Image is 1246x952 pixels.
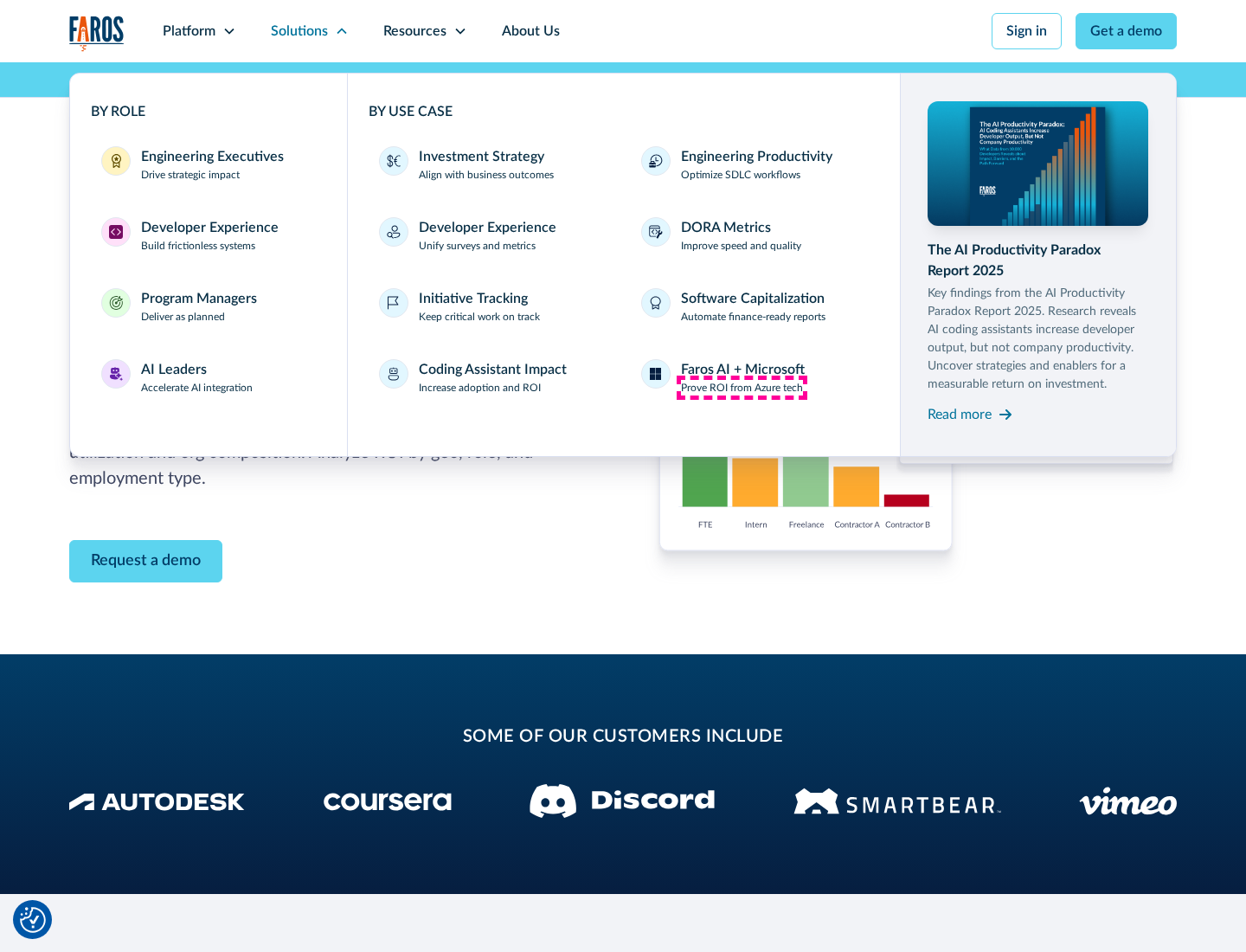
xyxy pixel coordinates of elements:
[681,288,825,309] div: Software Capitalization
[1079,787,1177,815] img: Vimeo logo
[992,13,1062,49] a: Sign in
[163,21,215,42] div: Platform
[69,540,222,582] a: Contact Modal
[69,16,125,51] a: home
[109,296,123,310] img: Program Managers
[91,101,326,122] div: BY ROLE
[419,380,541,396] p: Increase adoption and ROI
[141,238,255,254] p: Build frictionless systems
[69,793,245,811] img: Autodesk Logo
[631,349,879,406] a: Faros AI + MicrosoftProve ROI from Azure tech
[20,907,46,933] button: Cookie Settings
[631,207,879,264] a: DORA MetricsImprove speed and quality
[369,278,617,335] a: Initiative TrackingKeep critical work on track
[681,238,801,254] p: Improve speed and quality
[631,278,879,335] a: Software CapitalizationAutomate finance-ready reports
[69,62,1177,457] nav: Solutions
[369,136,617,193] a: Investment StrategyAlign with business outcomes
[928,101,1149,428] a: The AI Productivity Paradox Report 2025Key findings from the AI Productivity Paradox Report 2025....
[681,309,825,325] p: Automate finance-ready reports
[681,167,800,183] p: Optimize SDLC workflows
[91,349,326,406] a: AI LeadersAI LeadersAccelerate AI integration
[419,238,536,254] p: Unify surveys and metrics
[141,146,284,167] div: Engineering Executives
[109,225,123,239] img: Developer Experience
[109,154,123,168] img: Engineering Executives
[928,404,992,425] div: Read more
[369,101,879,122] div: BY USE CASE
[369,207,617,264] a: Developer ExperienceUnify surveys and metrics
[419,217,556,238] div: Developer Experience
[928,240,1149,281] div: The AI Productivity Paradox Report 2025
[91,278,326,335] a: Program ManagersProgram ManagersDeliver as planned
[141,380,253,396] p: Accelerate AI integration
[681,359,805,380] div: Faros AI + Microsoft
[928,285,1149,394] p: Key findings from the AI Productivity Paradox Report 2025. Research reveals AI coding assistants ...
[141,309,225,325] p: Deliver as planned
[208,724,1038,749] h2: some of our customers include
[383,21,446,42] div: Resources
[1076,13,1177,49] a: Get a demo
[631,136,879,193] a: Engineering ProductivityOptimize SDLC workflows
[681,217,771,238] div: DORA Metrics
[369,349,617,406] a: Coding Assistant ImpactIncrease adoption and ROI
[324,793,452,811] img: Coursera Logo
[419,146,544,167] div: Investment Strategy
[419,288,528,309] div: Initiative Tracking
[141,288,257,309] div: Program Managers
[530,784,715,818] img: Discord logo
[793,785,1001,817] img: Smartbear Logo
[271,21,328,42] div: Solutions
[419,309,540,325] p: Keep critical work on track
[141,217,279,238] div: Developer Experience
[141,359,207,380] div: AI Leaders
[109,367,123,381] img: AI Leaders
[419,359,567,380] div: Coding Assistant Impact
[69,16,125,51] img: Logo of the analytics and reporting company Faros.
[141,167,240,183] p: Drive strategic impact
[681,380,803,396] p: Prove ROI from Azure tech
[20,907,46,933] img: Revisit consent button
[91,136,326,193] a: Engineering ExecutivesEngineering ExecutivesDrive strategic impact
[419,167,554,183] p: Align with business outcomes
[91,207,326,264] a: Developer ExperienceDeveloper ExperienceBuild frictionless systems
[681,146,832,167] div: Engineering Productivity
